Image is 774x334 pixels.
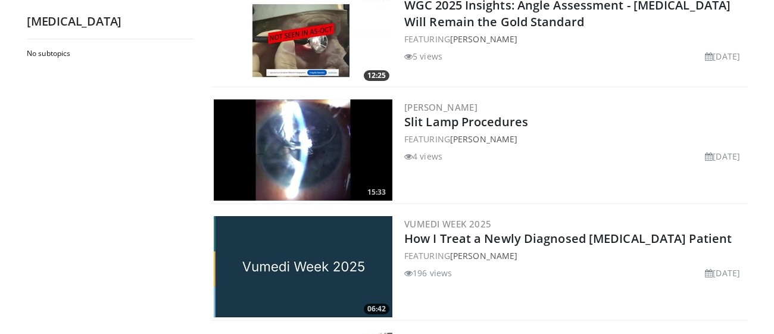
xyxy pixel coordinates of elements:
div: FEATURING [404,249,745,262]
a: [PERSON_NAME] [450,133,517,145]
li: 5 views [404,50,442,63]
a: Vumedi Week 2025 [404,218,491,230]
h2: No subtopics [27,49,191,58]
a: [PERSON_NAME] [450,250,517,261]
a: How I Treat a Newly Diagnosed [MEDICAL_DATA] Patient [404,230,732,246]
li: 4 views [404,150,442,163]
h2: [MEDICAL_DATA] [27,14,193,29]
span: 06:42 [364,304,389,314]
img: ecee51c7-1458-4daf-8086-b3402849242a.300x170_q85_crop-smart_upscale.jpg [214,99,392,201]
div: FEATURING [404,33,745,45]
a: 06:42 [214,216,392,317]
a: 15:33 [214,99,392,201]
a: Slit Lamp Procedures [404,114,528,130]
li: [DATE] [705,150,740,163]
a: [PERSON_NAME] [450,33,517,45]
div: FEATURING [404,133,745,145]
span: 12:25 [364,70,389,81]
img: 91b831ea-59d5-459a-9f08-54f60d6404e6.jpg.300x170_q85_crop-smart_upscale.jpg [214,216,392,317]
span: 15:33 [364,187,389,198]
li: 196 views [404,267,452,279]
a: [PERSON_NAME] [404,101,477,113]
li: [DATE] [705,267,740,279]
li: [DATE] [705,50,740,63]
